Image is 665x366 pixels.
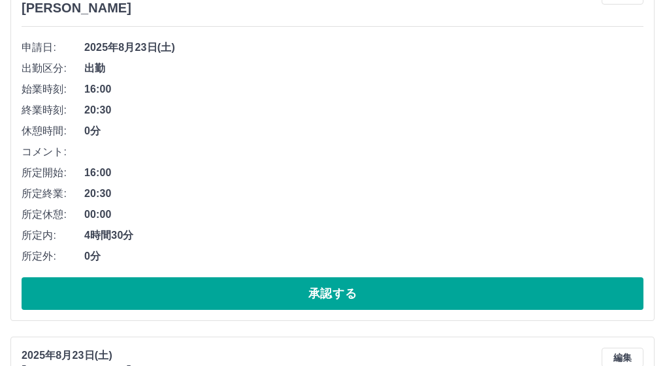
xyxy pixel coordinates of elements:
span: 出勤 [84,61,643,76]
span: 終業時刻: [22,102,84,118]
span: 所定開始: [22,165,84,181]
span: 始業時刻: [22,82,84,97]
span: 0分 [84,123,643,139]
span: 16:00 [84,165,643,181]
span: コメント: [22,144,84,160]
span: 所定外: [22,249,84,264]
span: 出勤区分: [22,61,84,76]
span: 20:30 [84,186,643,202]
span: 00:00 [84,207,643,222]
span: 所定終業: [22,186,84,202]
h3: [PERSON_NAME] [22,1,131,16]
button: 承認する [22,277,643,310]
span: 0分 [84,249,643,264]
span: 2025年8月23日(土) [84,40,643,55]
p: 2025年8月23日(土) [22,348,131,363]
span: 所定休憩: [22,207,84,222]
span: 16:00 [84,82,643,97]
span: 4時間30分 [84,228,643,243]
span: 申請日: [22,40,84,55]
span: 休憩時間: [22,123,84,139]
span: 20:30 [84,102,643,118]
span: 所定内: [22,228,84,243]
